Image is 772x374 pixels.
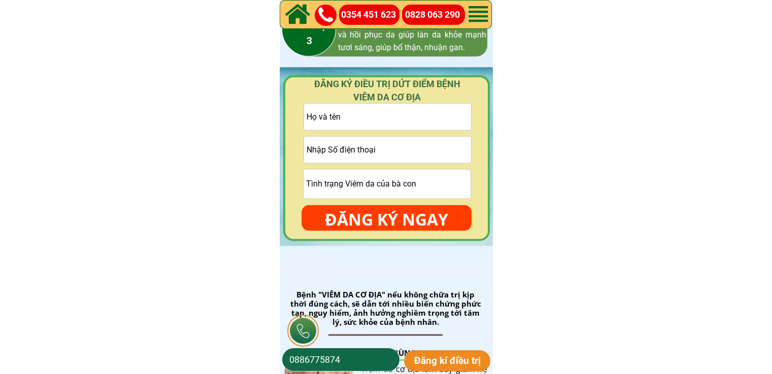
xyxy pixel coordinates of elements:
p: ĐĂNG KÝ NGAY [301,205,472,234]
a: 0354 451 623 [341,8,401,22]
h4: ĐĂNG KÝ ĐIỀU TRỊ DỨT ĐIỂM BỆNH VIÊM DA CƠ ĐỊA [299,78,475,103]
h3: GIAI ĐOẠN 3 [259,18,360,49]
input: Họ và tên [304,103,471,130]
span: Nâng cao hệ miễn dịch, tăng độ đàn hồi và hồi phục da giúp làn da khỏe mạnh tươi sáng, giúp bổ th... [338,17,486,52]
input: Số điện thoại [287,348,395,371]
p: Đăng kí điều trị [404,350,491,371]
a: 0828 063 290 [405,8,465,22]
div: Bệnh "VIÊM DA CƠ ĐỊA" nếu không chữa trị kịp thời đúng cách, sẽ dẫn tới nhiều biến chứng phức tạp... [288,290,483,326]
input: Vui lòng nhập ĐÚNG SỐ ĐIỆN THOẠI [304,136,471,163]
input: Tình trạng Viêm da của bà con [304,169,471,198]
